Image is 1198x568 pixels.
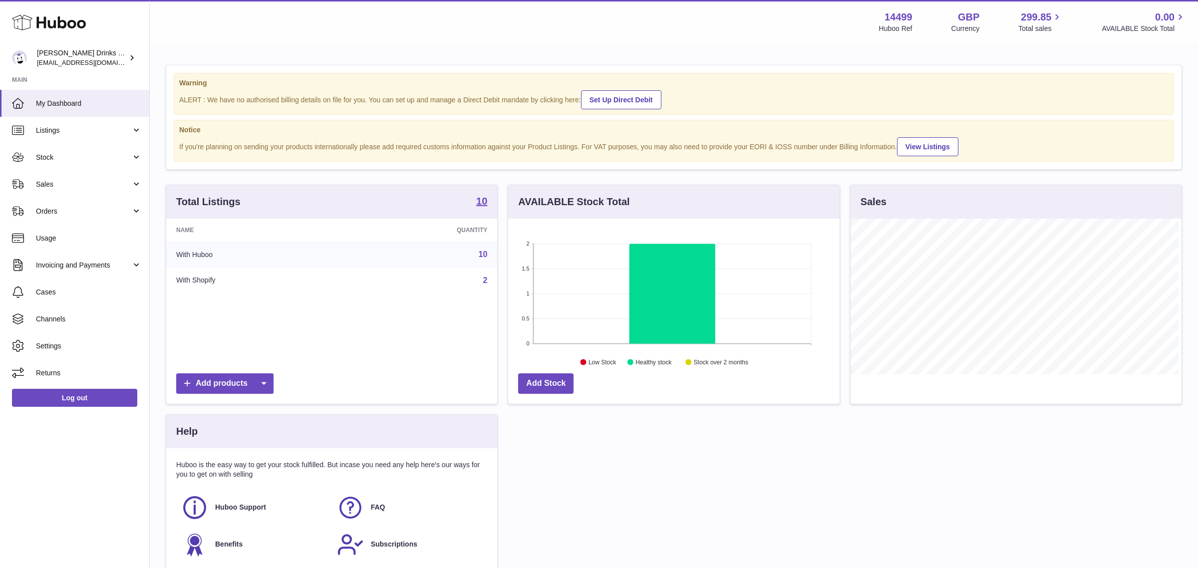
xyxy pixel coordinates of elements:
h3: Sales [861,195,887,209]
span: [EMAIL_ADDRESS][DOMAIN_NAME] [37,58,147,66]
a: Set Up Direct Debit [581,90,661,109]
h3: Total Listings [176,195,241,209]
a: Subscriptions [337,531,483,558]
span: Huboo Support [215,503,266,512]
span: 0.00 [1155,10,1175,24]
text: Low Stock [589,359,616,366]
text: 2 [527,241,530,247]
strong: Notice [179,125,1169,135]
strong: Warning [179,78,1169,88]
span: Listings [36,126,131,135]
td: With Shopify [166,268,345,293]
text: Stock over 2 months [694,359,748,366]
div: [PERSON_NAME] Drinks LTD (t/a Zooz) [37,48,127,67]
span: Subscriptions [371,540,417,549]
a: 299.85 Total sales [1018,10,1063,33]
a: FAQ [337,494,483,521]
td: With Huboo [166,242,345,268]
strong: 14499 [885,10,912,24]
text: 1.5 [522,266,530,272]
a: 0.00 AVAILABLE Stock Total [1102,10,1186,33]
a: View Listings [897,137,958,156]
span: Orders [36,207,131,216]
span: Settings [36,341,142,351]
a: Benefits [181,531,327,558]
span: Invoicing and Payments [36,261,131,270]
span: AVAILABLE Stock Total [1102,24,1186,33]
strong: 10 [476,196,487,206]
span: Stock [36,153,131,162]
span: 299.85 [1021,10,1051,24]
h3: Help [176,425,198,438]
a: Log out [12,389,137,407]
span: Benefits [215,540,243,549]
a: Add Stock [518,373,574,394]
p: Huboo is the easy way to get your stock fulfilled. But incase you need any help here's our ways f... [176,460,487,479]
a: 10 [476,196,487,208]
text: 0.5 [522,315,530,321]
span: Usage [36,234,142,243]
strong: GBP [958,10,979,24]
text: 1 [527,290,530,296]
a: Huboo Support [181,494,327,521]
span: Channels [36,314,142,324]
a: Add products [176,373,274,394]
div: Huboo Ref [879,24,912,33]
div: ALERT : We have no authorised billing details on file for you. You can set up and manage a Direct... [179,89,1169,109]
div: Currency [951,24,980,33]
a: 10 [479,250,488,259]
span: Sales [36,180,131,189]
text: Healthy stock [636,359,672,366]
h3: AVAILABLE Stock Total [518,195,629,209]
th: Quantity [345,219,498,242]
text: 0 [527,340,530,346]
img: internalAdmin-14499@internal.huboo.com [12,50,27,65]
th: Name [166,219,345,242]
span: FAQ [371,503,385,512]
div: If you're planning on sending your products internationally please add required customs informati... [179,136,1169,156]
span: Cases [36,287,142,297]
span: My Dashboard [36,99,142,108]
span: Total sales [1018,24,1063,33]
a: 2 [483,276,487,284]
span: Returns [36,368,142,378]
